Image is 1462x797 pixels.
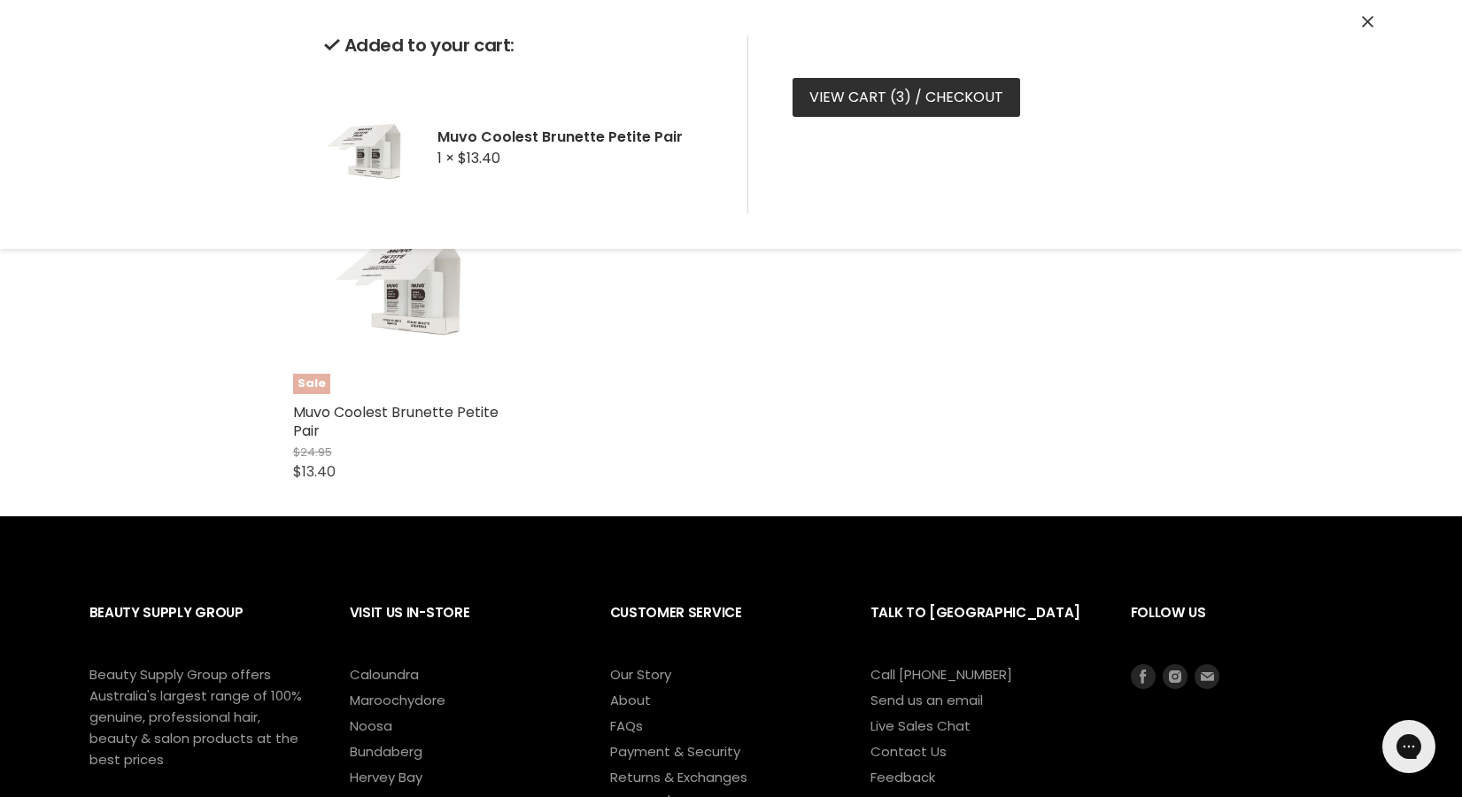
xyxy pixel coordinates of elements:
[610,768,747,786] a: Returns & Exchanges
[350,591,575,664] h2: Visit Us In-Store
[1131,591,1373,664] h2: Follow us
[437,128,719,146] h2: Muvo Coolest Brunette Petite Pair
[870,591,1095,664] h2: Talk to [GEOGRAPHIC_DATA]
[870,716,971,735] a: Live Sales Chat
[458,148,500,168] span: $13.40
[896,87,904,107] span: 3
[793,78,1020,117] a: View cart (3) / Checkout
[293,461,336,482] span: $13.40
[293,168,519,394] a: Muvo Coolest Brunette Petite PairSale
[1362,13,1373,32] button: Close
[293,444,332,460] span: $24.95
[350,716,392,735] a: Noosa
[1373,714,1444,779] iframe: Gorgias live chat messenger
[350,742,422,761] a: Bundaberg
[870,768,935,786] a: Feedback
[870,665,1012,684] a: Call [PHONE_NUMBER]
[610,742,740,761] a: Payment & Security
[324,35,719,56] h2: Added to your cart:
[437,148,454,168] span: 1 ×
[350,691,445,709] a: Maroochydore
[293,374,330,394] span: Sale
[610,591,835,664] h2: Customer Service
[89,664,302,770] p: Beauty Supply Group offers Australia's largest range of 100% genuine, professional hair, beauty &...
[610,665,671,684] a: Our Story
[870,691,983,709] a: Send us an email
[330,168,481,394] img: Muvo Coolest Brunette Petite Pair
[870,742,947,761] a: Contact Us
[350,768,422,786] a: Hervey Bay
[610,691,651,709] a: About
[293,402,499,441] a: Muvo Coolest Brunette Petite Pair
[89,591,314,664] h2: Beauty Supply Group
[350,665,419,684] a: Caloundra
[324,81,413,213] img: Muvo Coolest Brunette Petite Pair
[610,716,643,735] a: FAQs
